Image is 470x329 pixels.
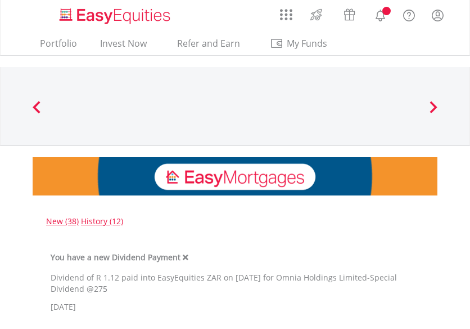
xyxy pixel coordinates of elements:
a: New (38) [46,216,79,226]
img: grid-menu-icon.svg [280,8,292,21]
img: thrive-v2.svg [307,6,326,24]
a: Vouchers [333,3,366,24]
label: You have a new Dividend Payment [51,252,180,263]
a: Refer and Earn [165,38,251,55]
img: EasyEquities_Logo.png [57,7,175,25]
a: FAQ's and Support [395,3,423,25]
a: Portfolio [35,38,82,55]
div: [DATE] [51,301,419,313]
img: EasyMortage Promotion Banner [33,157,437,195]
a: Invest Now [96,38,151,55]
span: My Funds [270,36,344,51]
a: Notifications [366,3,395,25]
a: My Profile [423,3,452,28]
span: Refer and Earn [177,37,240,50]
a: History (12) [81,216,123,226]
a: AppsGrid [273,3,300,21]
a: Home page [55,3,175,25]
div: Dividend of R 1.12 paid into EasyEquities ZAR on [DATE] for Omnia Holdings Limited-Special Divide... [51,272,419,295]
img: vouchers-v2.svg [340,6,359,24]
